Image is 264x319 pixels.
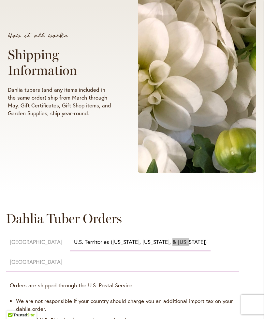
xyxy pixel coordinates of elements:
span: [GEOGRAPHIC_DATA] [10,258,62,265]
p: How it all works [8,32,113,39]
span: [GEOGRAPHIC_DATA] [10,238,62,246]
h1: Shipping Information [8,47,113,78]
p: Dahlia tubers (and any items included in the same order) ship from March through May. Gift Certif... [8,86,113,117]
h2: Dahlia Tuber Orders [6,211,239,226]
span: U.S. Territories ([US_STATE], [US_STATE], & [US_STATE]) [74,238,207,246]
p: Orders are shipped through the U.S. Postal Service. [10,281,235,289]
